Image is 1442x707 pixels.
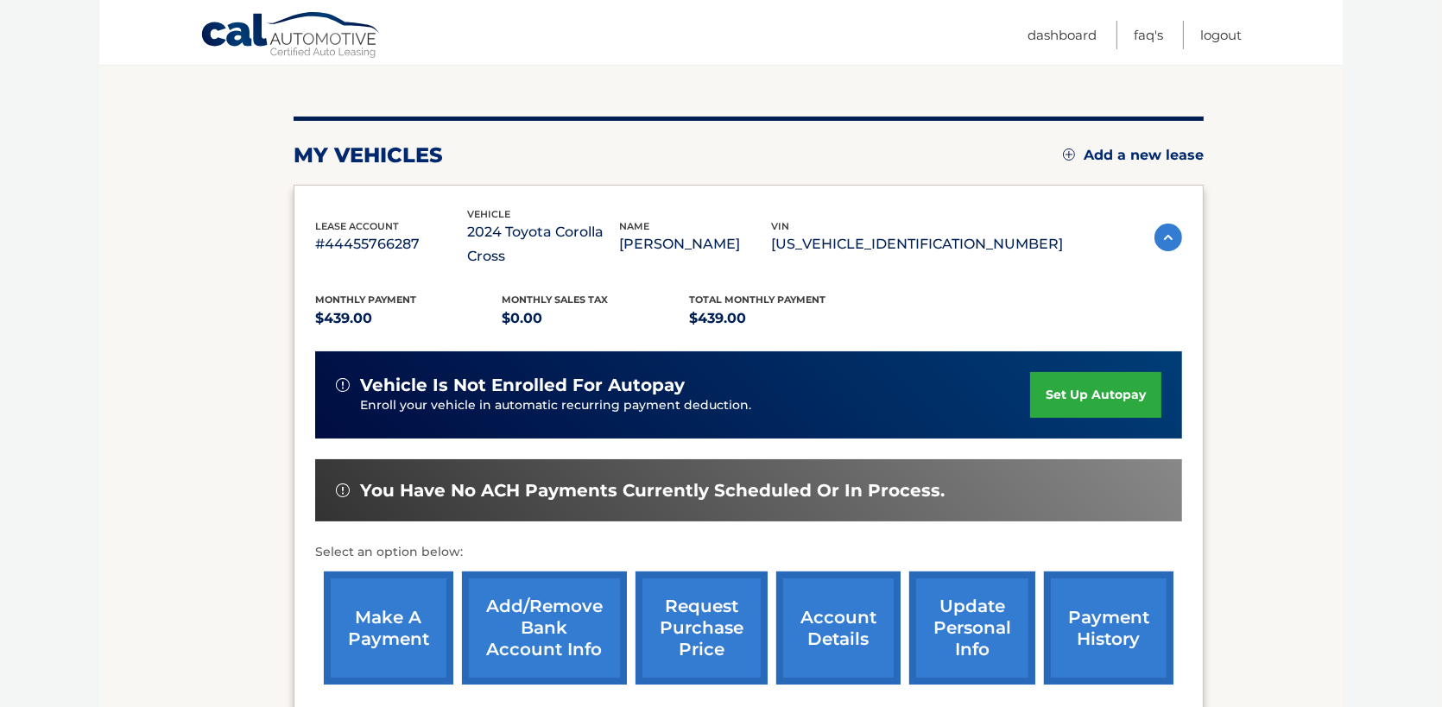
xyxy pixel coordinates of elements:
h2: my vehicles [294,142,443,168]
p: Enroll your vehicle in automatic recurring payment deduction. [360,396,1030,415]
a: payment history [1044,571,1173,685]
p: [US_VEHICLE_IDENTIFICATION_NUMBER] [771,232,1063,256]
p: Select an option below: [315,542,1182,563]
span: lease account [315,220,399,232]
p: $439.00 [689,306,876,331]
span: vin [771,220,789,232]
a: Add/Remove bank account info [462,571,627,685]
p: #44455766287 [315,232,467,256]
img: alert-white.svg [336,378,350,392]
span: Total Monthly Payment [689,294,825,306]
img: accordion-active.svg [1154,224,1182,251]
a: Dashboard [1028,21,1097,49]
p: $0.00 [503,306,690,331]
p: $439.00 [315,306,503,331]
span: Monthly sales Tax [503,294,609,306]
a: make a payment [324,571,453,685]
a: account details [776,571,901,685]
p: [PERSON_NAME] [619,232,771,256]
span: vehicle [467,208,510,220]
a: Logout [1200,21,1242,49]
span: Monthly Payment [315,294,416,306]
a: FAQ's [1134,21,1163,49]
img: alert-white.svg [336,483,350,497]
span: name [619,220,649,232]
p: 2024 Toyota Corolla Cross [467,220,619,268]
span: vehicle is not enrolled for autopay [360,375,685,396]
a: update personal info [909,571,1035,685]
a: Cal Automotive [200,11,382,61]
img: add.svg [1063,148,1075,161]
a: request purchase price [636,571,768,685]
a: set up autopay [1030,372,1161,418]
a: Add a new lease [1063,147,1204,164]
span: You have no ACH payments currently scheduled or in process. [360,480,945,502]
